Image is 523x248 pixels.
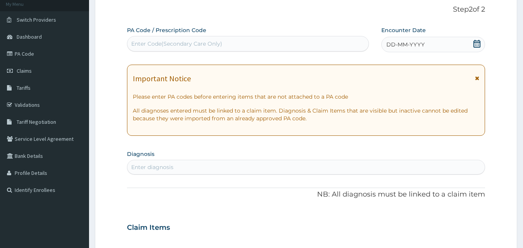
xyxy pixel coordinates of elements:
p: NB: All diagnosis must be linked to a claim item [127,190,485,200]
div: Enter diagnosis [131,163,173,171]
p: Please enter PA codes before entering items that are not attached to a PA code [133,93,480,101]
span: Switch Providers [17,16,56,23]
label: Encounter Date [381,26,426,34]
h1: Important Notice [133,74,191,83]
span: DD-MM-YYYY [386,41,425,48]
span: Tariffs [17,84,31,91]
p: Step 2 of 2 [127,5,485,14]
label: Diagnosis [127,150,154,158]
span: Claims [17,67,32,74]
h3: Claim Items [127,224,170,232]
span: Tariff Negotiation [17,118,56,125]
p: All diagnoses entered must be linked to a claim item. Diagnosis & Claim Items that are visible bu... [133,107,480,122]
div: Enter Code(Secondary Care Only) [131,40,222,48]
span: Dashboard [17,33,42,40]
label: PA Code / Prescription Code [127,26,206,34]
